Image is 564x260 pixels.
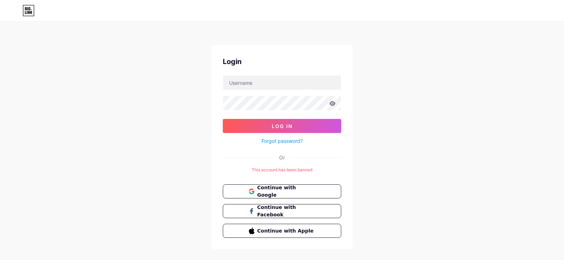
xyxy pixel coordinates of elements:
div: This account has been banned [223,167,341,173]
span: Log In [272,123,293,129]
button: Log In [223,119,341,133]
button: Continue with Facebook [223,204,341,218]
span: Continue with Google [257,184,315,199]
span: Continue with Facebook [257,204,315,218]
button: Continue with Apple [223,224,341,238]
a: Forgot password? [262,137,303,145]
button: Continue with Google [223,184,341,198]
span: Continue with Apple [257,227,315,235]
div: Or [279,154,285,161]
div: Login [223,56,341,67]
input: Username [223,76,341,90]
